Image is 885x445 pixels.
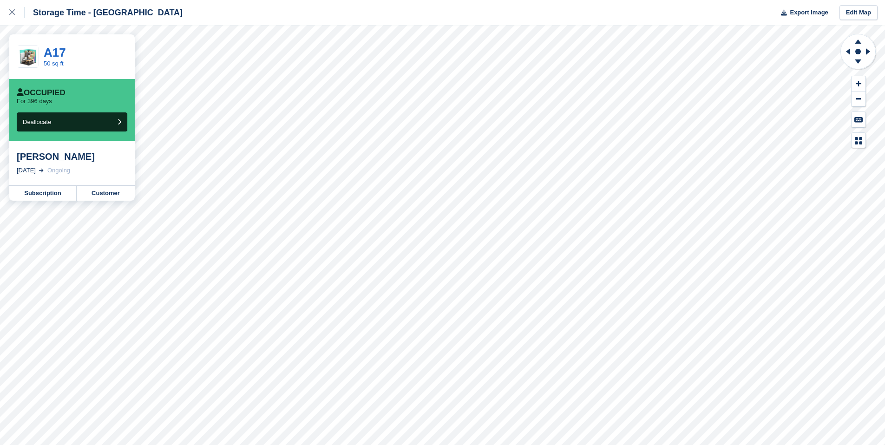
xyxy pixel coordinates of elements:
a: Customer [77,186,135,201]
div: Ongoing [47,166,70,175]
button: Export Image [775,5,828,20]
button: Keyboard Shortcuts [852,112,865,127]
a: 50 sq ft [44,60,64,67]
div: Storage Time - [GEOGRAPHIC_DATA] [25,7,183,18]
p: For 396 days [17,98,52,105]
button: Zoom In [852,76,865,92]
a: Subscription [9,186,77,201]
button: Zoom Out [852,92,865,107]
a: Edit Map [839,5,878,20]
button: Map Legend [852,133,865,148]
button: Deallocate [17,112,127,131]
span: Deallocate [23,118,51,125]
a: A17 [44,46,66,59]
img: arrow-right-light-icn-cde0832a797a2874e46488d9cf13f60e5c3a73dbe684e267c42b8395dfbc2abf.svg [39,169,44,172]
div: Occupied [17,88,66,98]
div: [DATE] [17,166,36,175]
img: 50ft.jpg [17,46,39,67]
span: Export Image [790,8,828,17]
div: [PERSON_NAME] [17,151,127,162]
